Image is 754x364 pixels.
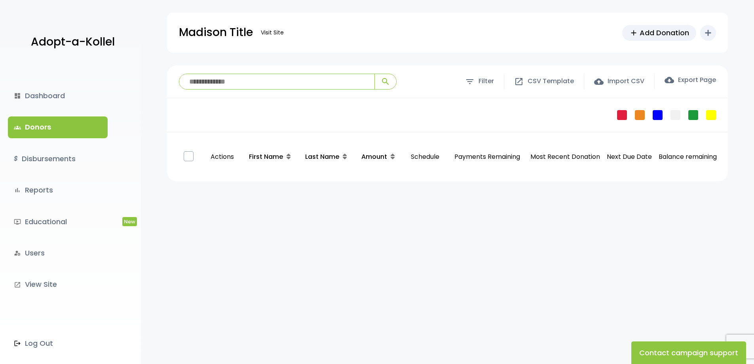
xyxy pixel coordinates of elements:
[622,25,696,41] a: addAdd Donation
[8,333,108,354] a: Log Out
[8,211,108,233] a: ondemand_videoEducationalNew
[700,25,716,41] button: add
[361,152,387,161] span: Amount
[122,217,137,226] span: New
[514,77,524,86] span: open_in_new
[479,76,494,87] span: Filter
[665,75,716,85] label: Export Page
[205,143,239,171] p: Actions
[8,274,108,295] a: launchView Site
[249,152,283,161] span: First Name
[14,250,21,257] i: manage_accounts
[374,74,396,89] button: search
[305,152,339,161] span: Last Name
[703,28,713,38] i: add
[14,187,21,194] i: bar_chart
[14,218,21,225] i: ondemand_video
[594,77,604,86] span: cloud_upload
[528,76,574,87] span: CSV Template
[530,151,600,163] p: Most Recent Donation
[8,242,108,264] a: manage_accountsUsers
[179,23,253,42] p: Madison Title
[14,281,21,288] i: launch
[450,143,524,171] p: Payments Remaining
[8,179,108,201] a: bar_chartReports
[608,76,644,87] span: Import CSV
[8,85,108,107] a: dashboardDashboard
[406,143,444,171] p: Schedule
[14,92,21,99] i: dashboard
[257,25,288,40] a: Visit Site
[8,148,108,170] a: $Disbursements
[381,77,390,86] span: search
[14,124,21,131] span: groups
[659,151,717,163] p: Balance remaining
[27,23,115,61] a: Adopt-a-Kollel
[8,116,108,138] a: groupsDonors
[606,151,652,163] p: Next Due Date
[31,32,115,52] p: Adopt-a-Kollel
[14,153,18,165] i: $
[631,341,746,364] button: Contact campaign support
[665,75,674,85] span: cloud_download
[629,29,638,37] span: add
[465,77,475,86] span: filter_list
[640,27,689,38] span: Add Donation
